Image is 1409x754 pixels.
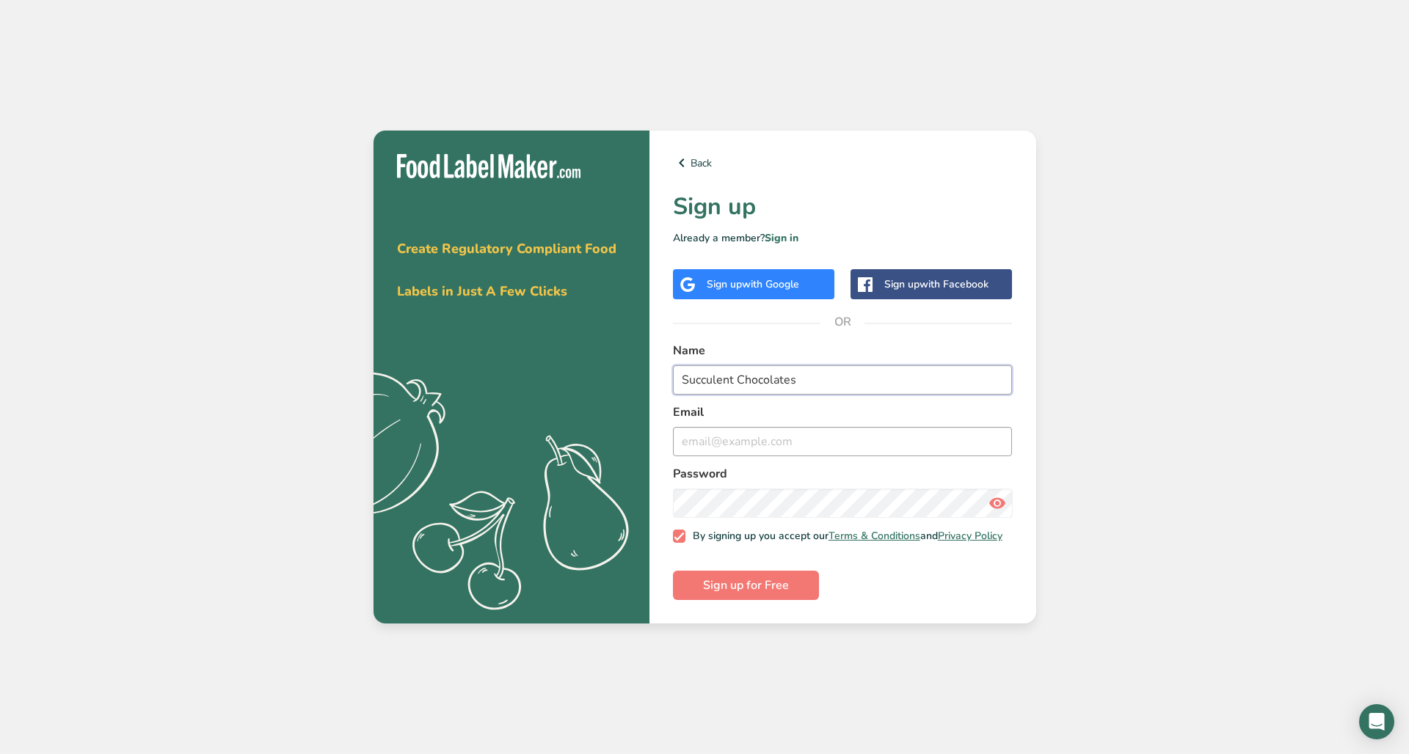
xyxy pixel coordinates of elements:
span: with Google [742,277,799,291]
input: John Doe [673,365,1013,395]
label: Email [673,403,1013,421]
a: Terms & Conditions [829,529,920,543]
p: Already a member? [673,230,1013,246]
span: By signing up you accept our and [685,530,1002,543]
a: Back [673,154,1013,172]
button: Sign up for Free [673,571,819,600]
span: Sign up for Free [703,577,789,594]
a: Privacy Policy [938,529,1002,543]
div: Sign up [707,277,799,292]
span: Create Regulatory Compliant Food Labels in Just A Few Clicks [397,240,616,300]
label: Password [673,465,1013,483]
label: Name [673,342,1013,359]
img: Food Label Maker [397,154,580,178]
span: with Facebook [920,277,989,291]
div: Sign up [884,277,989,292]
input: email@example.com [673,427,1013,456]
span: OR [820,300,864,344]
a: Sign in [765,231,798,245]
div: Open Intercom Messenger [1359,704,1394,739]
h1: Sign up [673,189,1013,224]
